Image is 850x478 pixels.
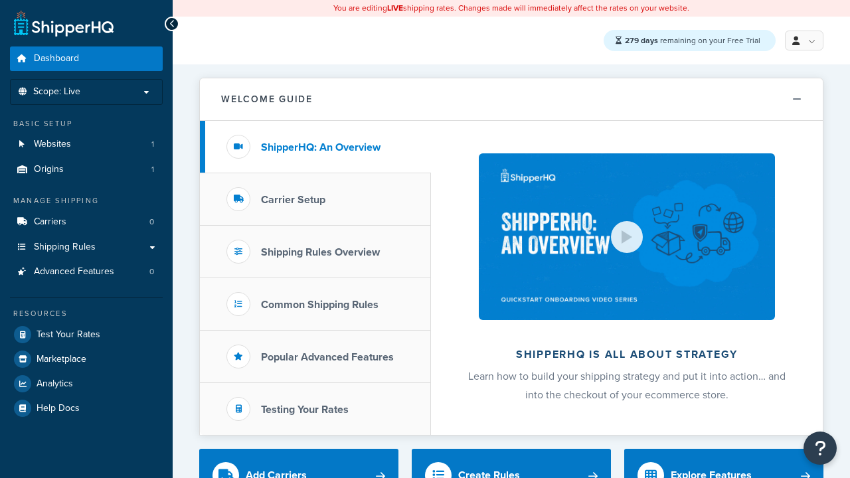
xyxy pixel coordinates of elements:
[10,260,163,284] li: Advanced Features
[625,35,760,46] span: remaining on your Free Trial
[261,351,394,363] h3: Popular Advanced Features
[466,349,788,360] h2: ShipperHQ is all about strategy
[34,164,64,175] span: Origins
[10,46,163,71] a: Dashboard
[261,194,325,206] h3: Carrier Setup
[10,347,163,371] a: Marketplace
[625,35,658,46] strong: 279 days
[261,299,379,311] h3: Common Shipping Rules
[261,404,349,416] h3: Testing Your Rates
[200,78,823,121] button: Welcome Guide
[10,308,163,319] div: Resources
[151,139,154,150] span: 1
[34,139,71,150] span: Websites
[10,132,163,157] a: Websites1
[34,266,114,278] span: Advanced Features
[151,164,154,175] span: 1
[387,2,403,14] b: LIVE
[34,242,96,253] span: Shipping Rules
[149,266,154,278] span: 0
[10,195,163,206] div: Manage Shipping
[33,86,80,98] span: Scope: Live
[10,372,163,396] a: Analytics
[261,246,380,258] h3: Shipping Rules Overview
[10,323,163,347] a: Test Your Rates
[10,260,163,284] a: Advanced Features0
[10,235,163,260] a: Shipping Rules
[37,329,100,341] span: Test Your Rates
[468,368,786,402] span: Learn how to build your shipping strategy and put it into action… and into the checkout of your e...
[10,157,163,182] a: Origins1
[34,216,66,228] span: Carriers
[37,378,73,390] span: Analytics
[479,153,775,320] img: ShipperHQ is all about strategy
[10,132,163,157] li: Websites
[261,141,381,153] h3: ShipperHQ: An Overview
[37,354,86,365] span: Marketplace
[10,210,163,234] a: Carriers0
[10,157,163,182] li: Origins
[149,216,154,228] span: 0
[10,210,163,234] li: Carriers
[804,432,837,465] button: Open Resource Center
[10,118,163,129] div: Basic Setup
[10,396,163,420] a: Help Docs
[34,53,79,64] span: Dashboard
[221,94,313,104] h2: Welcome Guide
[37,403,80,414] span: Help Docs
